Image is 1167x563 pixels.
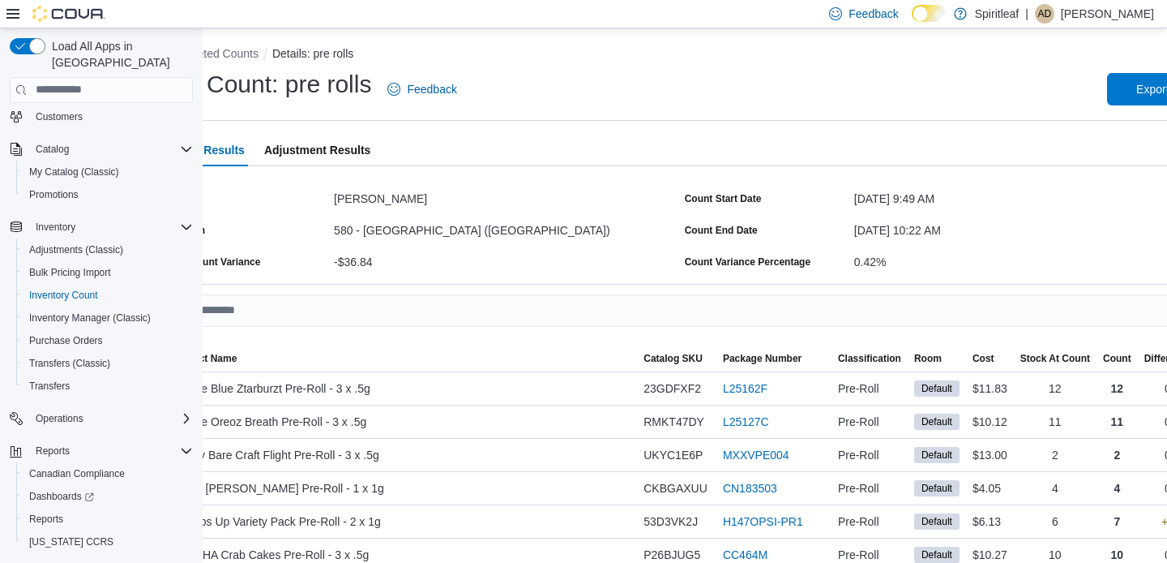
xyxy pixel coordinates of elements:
[23,308,193,328] span: Inventory Manager (Classic)
[966,439,1014,471] div: $13.00
[723,445,789,465] a: MXXVPE004
[912,5,946,22] input: Dark Mode
[643,479,707,498] span: CKBGAXUU
[1014,372,1096,405] div: 12
[171,512,381,531] span: Thumbs Up Variety Pack Pre-Roll - 2 x 1g
[23,286,105,305] a: Inventory Count
[23,331,193,350] span: Purchase Orders
[36,143,69,156] span: Catalog
[36,445,70,458] span: Reports
[849,6,898,22] span: Feedback
[23,162,193,182] span: My Catalog (Classic)
[3,138,199,161] button: Catalog
[972,352,994,365] span: Cost
[23,354,193,373] span: Transfers (Classic)
[975,4,1019,24] p: Spiritleaf
[723,479,777,498] a: CN183503
[171,352,237,365] span: Product Name
[16,161,199,183] button: My Catalog (Classic)
[23,263,193,282] span: Bulk Pricing Import
[165,346,637,372] button: Product Name
[914,352,942,365] span: Room
[912,22,913,23] span: Dark Mode
[29,312,151,324] span: Inventory Manager (Classic)
[1111,379,1124,398] p: 12
[1014,406,1096,438] div: 11
[914,480,960,496] span: Default
[723,412,769,432] a: L25127C
[16,462,199,485] button: Canadian Compliance
[23,487,193,506] span: Dashboards
[165,47,259,60] button: Completed Counts
[171,445,379,465] span: Simply Bare Craft Flight Pre-Roll - 3 x .5g
[921,415,952,429] span: Default
[1114,479,1120,498] p: 4
[264,134,370,166] span: Adjustment Results
[838,379,879,398] span: Pre-Roll
[921,481,952,496] span: Default
[23,263,118,282] a: Bulk Pricing Import
[1111,412,1124,432] p: 11
[45,38,193,71] span: Load All Apps in [GEOGRAPHIC_DATA]
[685,256,810,269] div: Count Variance Percentage
[685,224,758,237] label: Count End Date
[643,412,704,432] span: RMKT47DY
[23,532,120,552] a: [US_STATE] CCRS
[908,346,966,372] button: Room
[334,249,678,269] div: -$36.84
[966,505,1014,538] div: $6.13
[16,284,199,307] button: Inventory Count
[29,535,113,548] span: [US_STATE] CCRS
[23,185,85,204] a: Promotions
[3,216,199,239] button: Inventory
[838,479,879,498] span: Pre-Roll
[23,185,193,204] span: Promotions
[1020,352,1090,365] div: Stock At Count
[171,412,366,432] span: Coterie Oreoz Breath Pre-Roll - 3 x .5g
[23,331,109,350] a: Purchase Orders
[29,107,89,127] a: Customers
[16,239,199,261] button: Adjustments (Classic)
[914,547,960,563] span: Default
[381,73,463,105] a: Feedback
[334,186,678,205] div: [PERSON_NAME]
[966,372,1014,405] div: $11.83
[643,445,703,465] span: UKYC1E6P
[3,407,199,430] button: Operations
[23,487,100,506] a: Dashboards
[29,289,98,302] span: Inventory Count
[29,217,193,237] span: Inventory
[23,509,193,529] span: Reports
[32,6,105,22] img: Cova
[23,240,193,260] span: Adjustments (Classic)
[16,531,199,553] button: [US_STATE] CCRS
[1038,4,1052,24] span: AD
[29,243,123,256] span: Adjustments (Classic)
[838,445,879,465] span: Pre-Roll
[29,490,94,503] span: Dashboards
[16,352,199,375] button: Transfers (Classic)
[831,346,908,372] button: Classification
[29,188,79,201] span: Promotions
[29,409,90,428] button: Operations
[16,307,199,329] button: Inventory Manager (Classic)
[23,376,76,396] a: Transfers
[643,512,698,531] span: 53D3VK2J
[16,485,199,508] a: Dashboards
[643,352,703,365] span: Catalog SKU
[643,379,701,398] span: 23GDFXF2
[1014,439,1096,471] div: 2
[29,165,119,178] span: My Catalog (Classic)
[1014,505,1096,538] div: 6
[29,513,63,526] span: Reports
[1014,472,1096,505] div: 4
[16,508,199,531] button: Reports
[838,512,879,531] span: Pre-Roll
[914,414,960,430] span: Default
[966,472,1014,505] div: $4.05
[723,352,802,365] span: Package Number
[171,379,370,398] span: Coterie Blue Ztarburzt Pre-Roll - 3 x .5g
[921,514,952,529] span: Default
[23,308,157,328] a: Inventory Manager (Classic)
